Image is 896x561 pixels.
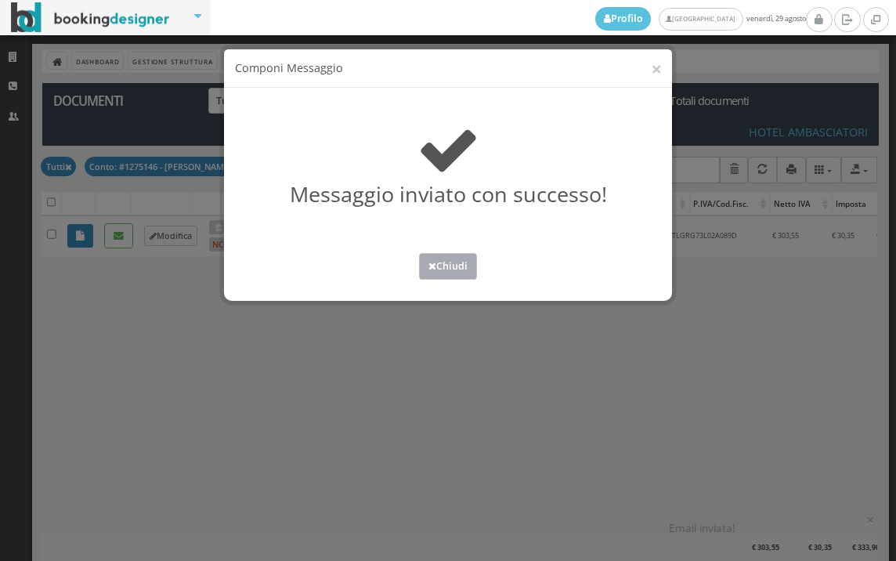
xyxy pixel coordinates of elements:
[419,253,477,279] button: Chiudi
[235,60,662,77] h4: Componi Messaggio
[669,521,735,535] span: Email inviata!
[595,7,652,31] a: Profilo
[651,59,662,78] button: ×
[228,118,669,207] h2: Messaggio inviato con successo!
[11,2,170,33] img: BookingDesigner.com
[595,7,806,31] span: venerdì, 29 agosto
[659,8,742,31] a: [GEOGRAPHIC_DATA]
[866,512,875,527] button: ×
